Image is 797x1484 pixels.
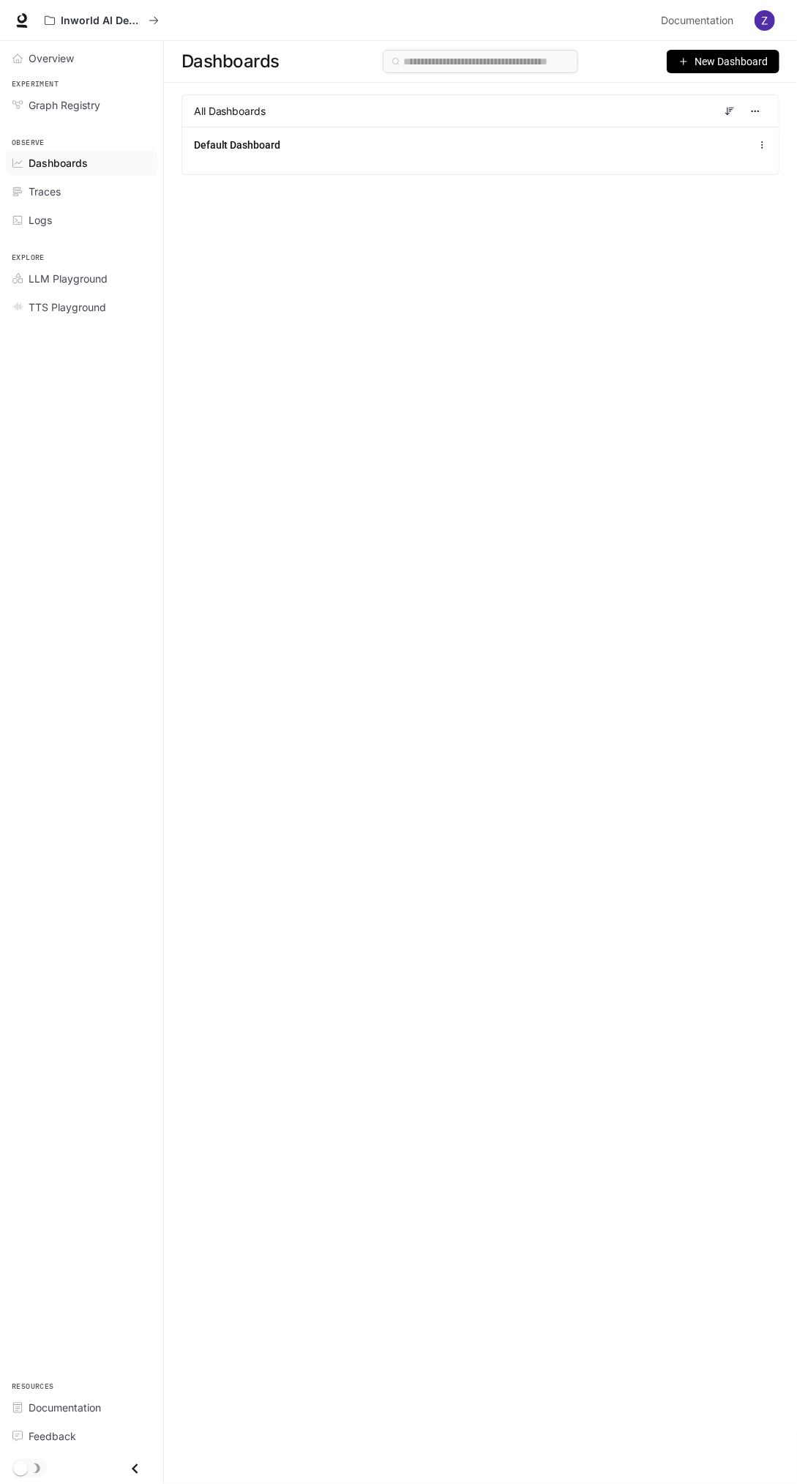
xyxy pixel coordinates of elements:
button: New Dashboard [667,50,779,73]
span: Logs [29,212,52,228]
a: Traces [6,179,157,204]
img: User avatar [755,10,775,31]
span: Documentation [29,1401,101,1416]
a: Overview [6,45,157,71]
span: Traces [29,184,61,199]
a: Documentation [655,6,744,35]
span: Dark mode toggle [13,1460,28,1476]
a: Default Dashboard [194,138,280,152]
a: TTS Playground [6,294,157,320]
span: All Dashboards [194,104,266,119]
span: Dashboards [29,155,88,171]
a: Logs [6,207,157,233]
span: Overview [29,51,74,66]
a: Graph Registry [6,92,157,118]
span: LLM Playground [29,271,108,286]
span: Feedback [29,1429,76,1444]
span: Graph Registry [29,97,100,113]
span: New Dashboard [695,53,768,70]
button: All workspaces [38,6,165,35]
a: Feedback [6,1424,157,1450]
span: Dashboards [182,47,280,76]
span: TTS Playground [29,299,106,315]
a: LLM Playground [6,266,157,291]
button: User avatar [750,6,779,35]
button: Close drawer [119,1454,151,1484]
p: Inworld AI Demos [61,15,143,27]
a: Dashboards [6,150,157,176]
span: Documentation [661,12,733,30]
a: Documentation [6,1395,157,1421]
